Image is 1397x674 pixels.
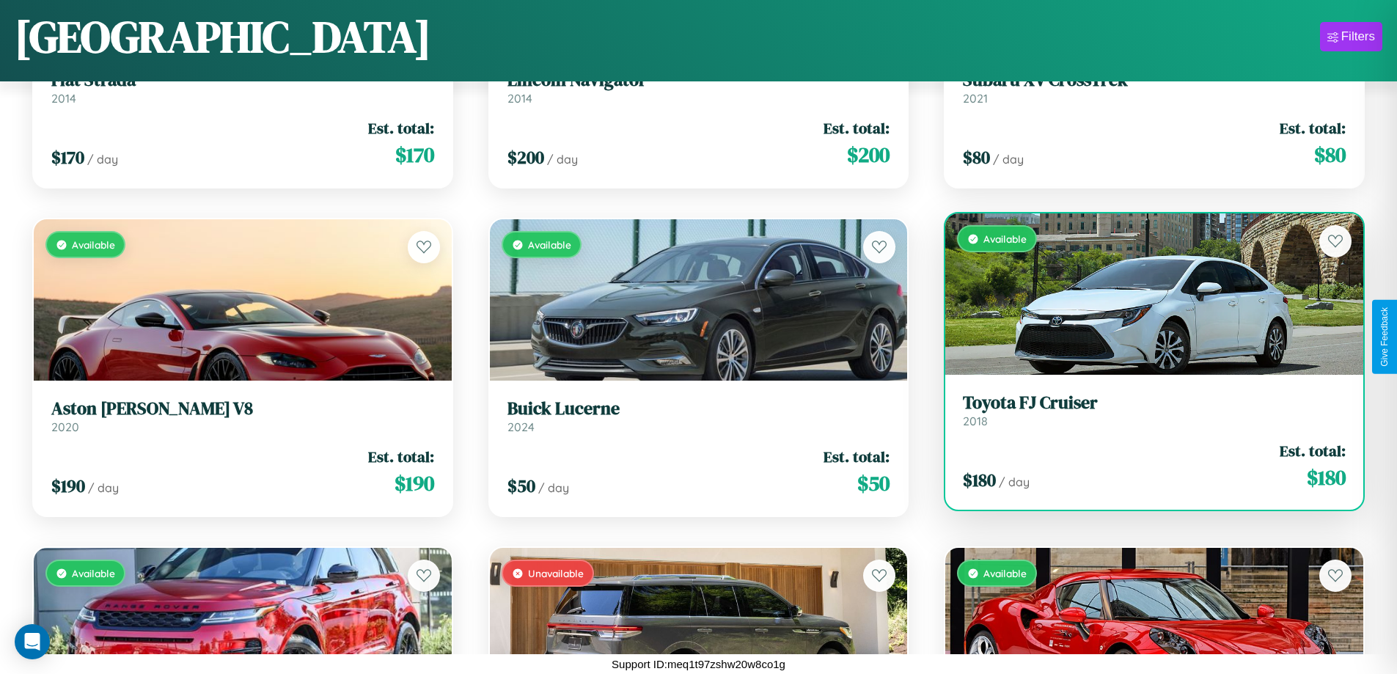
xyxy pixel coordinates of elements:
span: $ 80 [1314,140,1346,169]
h3: Aston [PERSON_NAME] V8 [51,398,434,420]
span: Available [528,238,571,251]
div: Filters [1341,29,1375,44]
span: Available [72,567,115,579]
span: / day [993,152,1024,166]
span: $ 180 [1307,463,1346,492]
span: / day [547,152,578,166]
span: $ 50 [507,474,535,498]
a: Fiat Strada2014 [51,70,434,106]
span: / day [88,480,119,495]
span: $ 200 [507,145,544,169]
span: / day [999,475,1030,489]
a: Lincoln Navigator2014 [507,70,890,106]
span: Available [983,567,1027,579]
span: $ 190 [51,474,85,498]
span: Est. total: [1280,117,1346,139]
span: $ 170 [395,140,434,169]
span: Unavailable [528,567,584,579]
p: Support ID: meq1t97zshw20w8co1g [612,654,785,674]
span: 2014 [51,91,76,106]
a: Aston [PERSON_NAME] V82020 [51,398,434,434]
span: $ 200 [847,140,890,169]
a: Buick Lucerne2024 [507,398,890,434]
span: Est. total: [368,117,434,139]
button: Filters [1320,22,1382,51]
span: 2020 [51,420,79,434]
span: $ 190 [395,469,434,498]
a: Toyota FJ Cruiser2018 [963,392,1346,428]
div: Open Intercom Messenger [15,624,50,659]
span: Est. total: [368,446,434,467]
span: 2024 [507,420,535,434]
span: / day [87,152,118,166]
a: Subaru XV CrossTrek2021 [963,70,1346,106]
span: Est. total: [824,117,890,139]
span: / day [538,480,569,495]
span: Est. total: [1280,440,1346,461]
span: $ 50 [857,469,890,498]
span: $ 180 [963,468,996,492]
span: $ 80 [963,145,990,169]
span: 2014 [507,91,532,106]
span: Available [983,232,1027,245]
span: Est. total: [824,446,890,467]
span: $ 170 [51,145,84,169]
span: 2018 [963,414,988,428]
h3: Buick Lucerne [507,398,890,420]
span: 2021 [963,91,988,106]
h1: [GEOGRAPHIC_DATA] [15,7,431,67]
span: Available [72,238,115,251]
div: Give Feedback [1379,307,1390,367]
h3: Toyota FJ Cruiser [963,392,1346,414]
